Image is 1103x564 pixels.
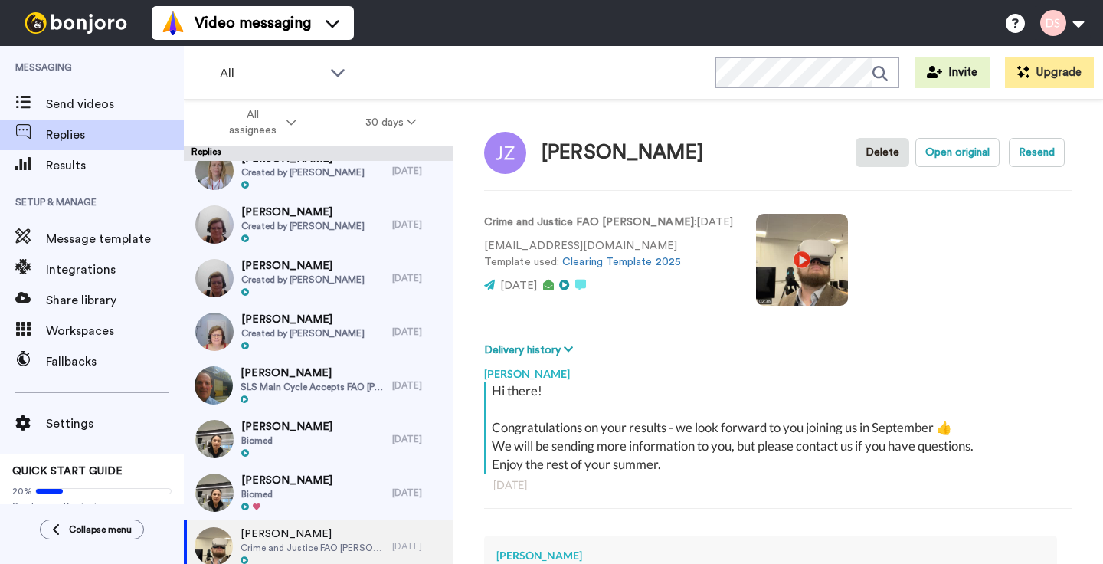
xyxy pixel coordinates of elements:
div: Hi there! Congratulations on your results - we look forward to you joining us in September 👍 We w... [492,382,1069,474]
div: [DATE] [392,487,446,499]
span: Crime and Justice FAO [PERSON_NAME] [241,542,385,554]
span: Created by [PERSON_NAME] [241,327,365,339]
button: Delete [856,138,909,167]
img: 50435317-875b-43aa-ad16-f3ebc6ec1342-thumb.jpg [195,205,234,244]
div: [PERSON_NAME] [542,142,704,164]
button: All assignees [187,101,331,144]
span: Replies [46,126,184,144]
div: [DATE] [392,433,446,445]
span: All assignees [221,107,283,138]
span: Results [46,156,184,175]
button: Invite [915,57,990,88]
a: [PERSON_NAME]Created by [PERSON_NAME][DATE] [184,305,453,359]
img: e7c651a5-a5ce-404b-9ba7-f4ee0fc7962e-thumb.jpg [195,474,234,512]
button: 30 days [331,109,451,136]
span: Created by [PERSON_NAME] [241,166,365,179]
a: [PERSON_NAME]Biomed[DATE] [184,466,453,520]
div: [DATE] [493,477,1063,493]
div: [PERSON_NAME] [484,359,1072,382]
span: [PERSON_NAME] [241,312,365,327]
span: [PERSON_NAME] [241,366,385,381]
img: b2988a14-a979-4609-9542-62207dd7de4b-thumb.jpg [195,366,233,405]
div: [DATE] [392,165,446,177]
span: [PERSON_NAME] [241,258,365,274]
button: Collapse menu [40,520,144,539]
span: Created by [PERSON_NAME] [241,220,365,232]
img: e4621a27-40dd-443c-a21c-4c469c03d70e-thumb.jpg [195,259,234,297]
p: : [DATE] [484,215,733,231]
button: Open original [915,138,1000,167]
div: [DATE] [392,379,446,392]
a: Clearing Template 2025 [562,257,681,267]
span: 20% [12,485,32,497]
div: [DATE] [392,272,446,284]
img: bj-logo-header-white.svg [18,12,133,34]
span: Settings [46,415,184,433]
span: Created by [PERSON_NAME] [241,274,365,286]
a: [PERSON_NAME]SLS Main Cycle Accepts FAO [PERSON_NAME][DATE] [184,359,453,412]
a: [PERSON_NAME]Created by [PERSON_NAME][DATE] [184,251,453,305]
span: Workspaces [46,322,184,340]
a: [PERSON_NAME]Created by [PERSON_NAME][DATE] [184,144,453,198]
span: Fallbacks [46,352,184,371]
span: Biomed [241,434,332,447]
img: vm-color.svg [161,11,185,35]
span: Collapse menu [69,523,132,536]
span: Send yourself a test [12,500,172,513]
p: [EMAIL_ADDRESS][DOMAIN_NAME] Template used: [484,238,733,271]
a: [PERSON_NAME]Biomed[DATE] [184,412,453,466]
img: Image of Jasmine Zacharias [484,132,526,174]
div: [PERSON_NAME] [496,548,1045,563]
button: Upgrade [1005,57,1094,88]
a: [PERSON_NAME]Created by [PERSON_NAME][DATE] [184,198,453,251]
span: Message template [46,230,184,248]
div: Replies [184,146,453,161]
span: Send videos [46,95,184,113]
span: [PERSON_NAME] [241,526,385,542]
span: [PERSON_NAME] [241,419,332,434]
span: [PERSON_NAME] [241,205,365,220]
button: Delivery history [484,342,578,359]
span: Biomed [241,488,332,500]
img: e7c651a5-a5ce-404b-9ba7-f4ee0fc7962e-thumb.jpg [195,420,234,458]
span: Integrations [46,261,184,279]
div: [DATE] [392,218,446,231]
span: All [220,64,322,83]
span: [DATE] [500,280,537,291]
span: [PERSON_NAME] [241,473,332,488]
div: [DATE] [392,540,446,553]
span: Video messaging [195,12,311,34]
span: Share library [46,291,184,310]
button: Resend [1009,138,1065,167]
img: 272171ea-6837-4f31-ac15-72273516540c-thumb.jpg [195,313,234,351]
span: SLS Main Cycle Accepts FAO [PERSON_NAME] [241,381,385,393]
img: 75ede844-e2e9-4151-9286-92490e04c588-thumb.jpg [195,152,234,190]
strong: Crime and Justice FAO [PERSON_NAME] [484,217,694,228]
div: [DATE] [392,326,446,338]
span: QUICK START GUIDE [12,466,123,477]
